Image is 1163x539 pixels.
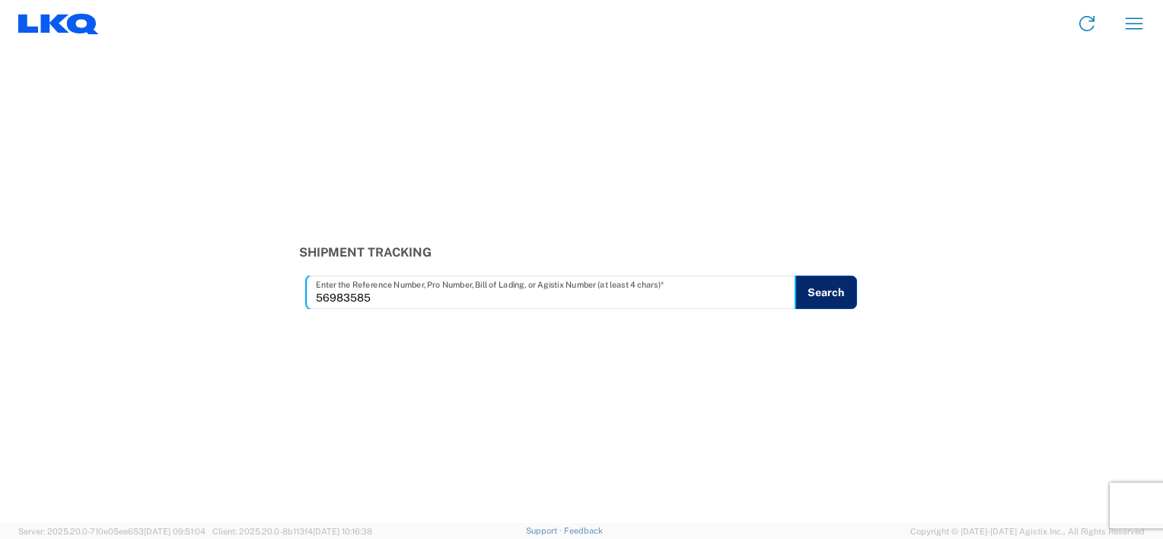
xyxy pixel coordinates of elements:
[313,527,372,536] span: [DATE] 10:16:38
[144,527,206,536] span: [DATE] 09:51:04
[910,525,1145,538] span: Copyright © [DATE]-[DATE] Agistix Inc., All Rights Reserved
[526,526,564,535] a: Support
[795,276,857,309] button: Search
[18,527,206,536] span: Server: 2025.20.0-710e05ee653
[212,527,372,536] span: Client: 2025.20.0-8b113f4
[299,245,865,260] h3: Shipment Tracking
[564,526,603,535] a: Feedback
